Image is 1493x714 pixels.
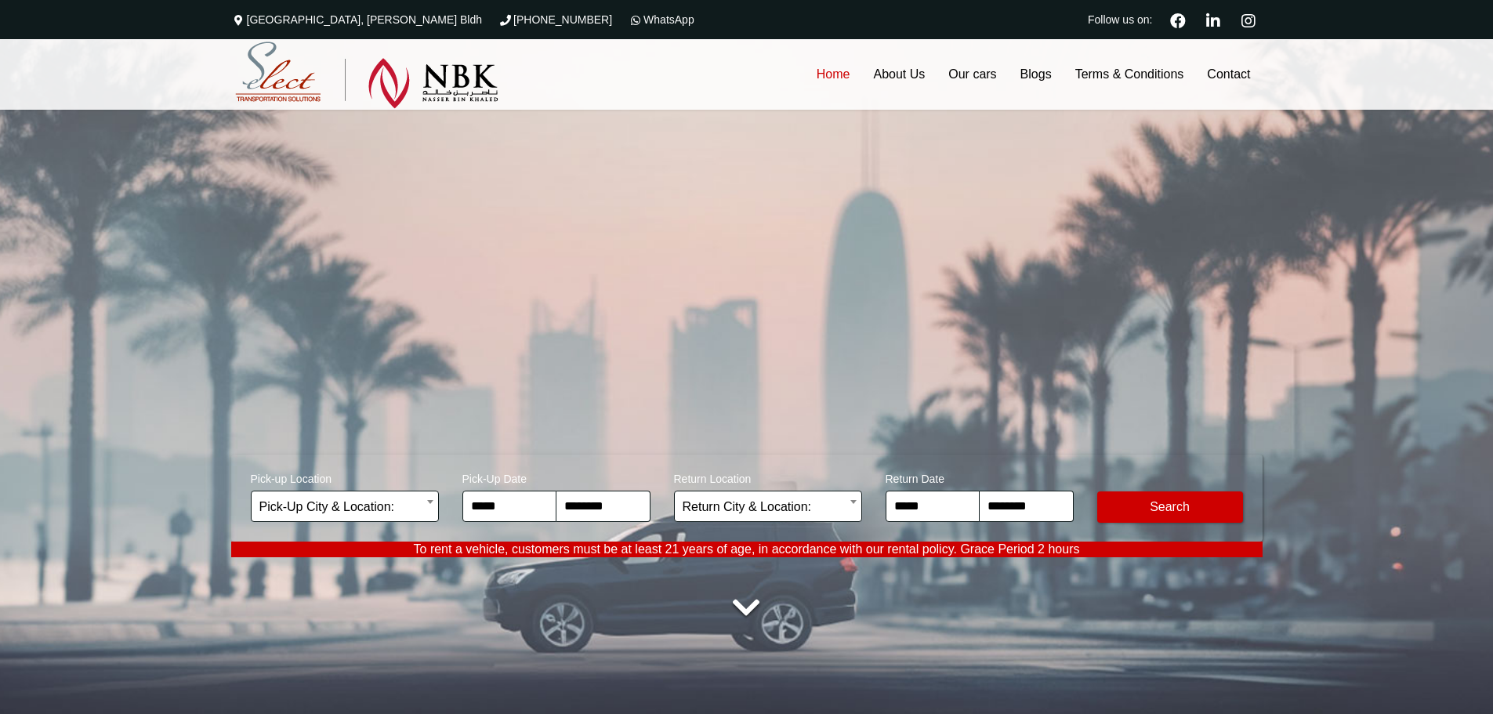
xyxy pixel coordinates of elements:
span: Return Date [886,462,1074,491]
a: About Us [861,39,937,110]
img: Select Rent a Car [235,42,498,109]
span: Return City & Location: [683,491,853,523]
a: Terms & Conditions [1064,39,1196,110]
span: Pick-up Location [251,462,439,491]
a: Our cars [937,39,1008,110]
a: Linkedin [1200,11,1227,28]
a: Blogs [1009,39,1064,110]
a: Instagram [1235,11,1263,28]
p: To rent a vehicle, customers must be at least 21 years of age, in accordance with our rental poli... [231,542,1263,557]
a: Facebook [1164,11,1192,28]
span: Pick-Up City & Location: [251,491,439,522]
a: Contact [1195,39,1262,110]
a: WhatsApp [628,13,694,26]
a: [PHONE_NUMBER] [498,13,612,26]
a: Home [805,39,862,110]
span: Pick-Up City & Location: [259,491,430,523]
span: Pick-Up Date [462,462,650,491]
button: Modify Search [1097,491,1243,523]
span: Return Location [674,462,862,491]
span: Return City & Location: [674,491,862,522]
